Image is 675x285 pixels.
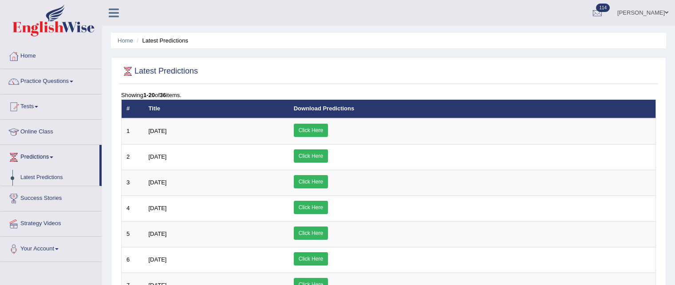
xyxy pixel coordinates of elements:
[121,91,656,99] div: Showing of items.
[149,230,167,237] span: [DATE]
[294,124,328,137] a: Click Here
[294,226,328,240] a: Click Here
[0,186,102,208] a: Success Stories
[121,65,198,78] h2: Latest Predictions
[294,175,328,188] a: Click Here
[122,144,144,170] td: 2
[149,256,167,263] span: [DATE]
[149,179,167,186] span: [DATE]
[144,100,289,118] th: Title
[118,37,133,44] a: Home
[122,195,144,221] td: 4
[294,149,328,163] a: Click Here
[16,170,99,186] a: Latest Predictions
[143,92,155,98] b: 1-20
[294,201,328,214] a: Click Here
[122,118,144,144] td: 1
[149,205,167,211] span: [DATE]
[596,4,610,12] span: 114
[0,211,102,234] a: Strategy Videos
[0,69,102,91] a: Practice Questions
[160,92,166,98] b: 36
[134,36,188,45] li: Latest Predictions
[0,94,102,117] a: Tests
[149,153,167,160] span: [DATE]
[149,128,167,134] span: [DATE]
[0,237,102,259] a: Your Account
[289,100,656,118] th: Download Predictions
[0,44,102,66] a: Home
[122,221,144,247] td: 5
[122,100,144,118] th: #
[122,247,144,273] td: 6
[0,120,102,142] a: Online Class
[0,145,99,167] a: Predictions
[122,170,144,195] td: 3
[294,252,328,265] a: Click Here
